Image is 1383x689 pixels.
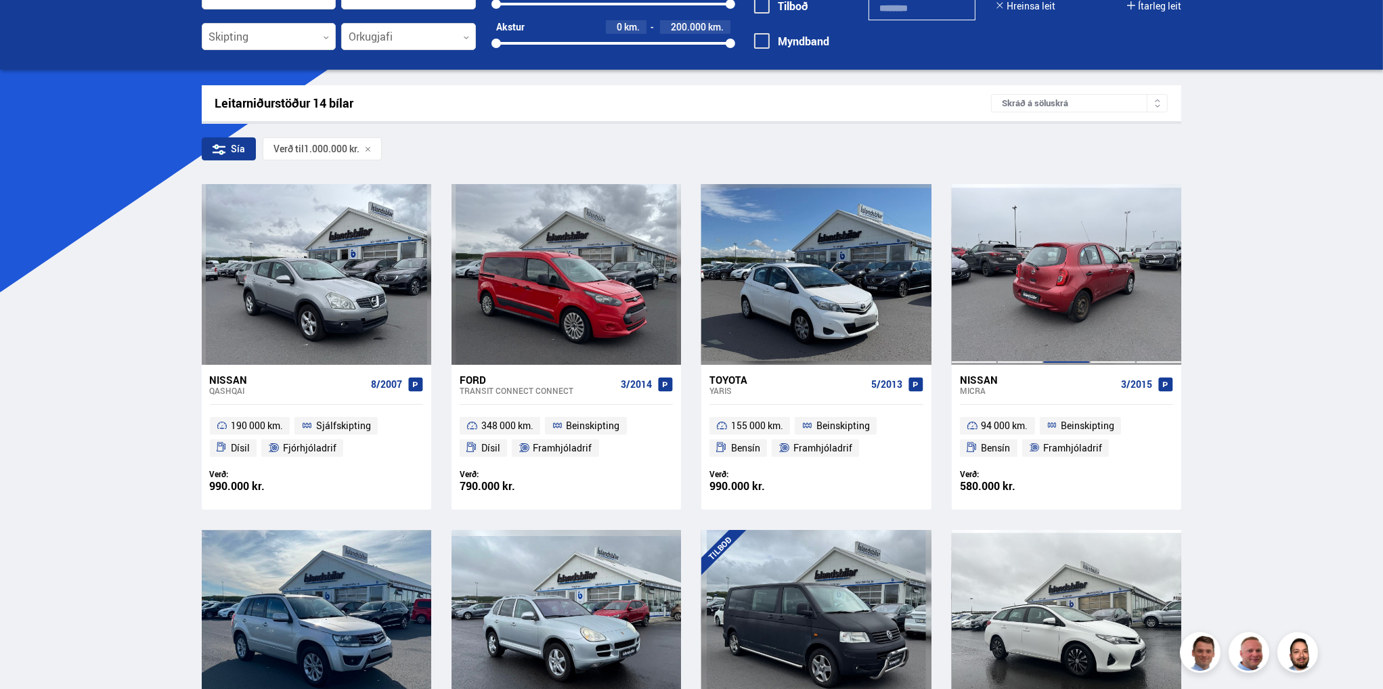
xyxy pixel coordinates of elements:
a: Ford Transit Connect CONNECT 3/2014 348 000 km. Beinskipting Dísil Framhjóladrif Verð: 790.000 kr. [452,365,681,510]
span: 0 [617,20,622,33]
div: Yaris [709,386,865,395]
div: Toyota [709,374,865,386]
span: 5/2013 [871,379,902,390]
div: Nissan [210,374,366,386]
div: 990.000 kr. [709,481,816,492]
span: Beinskipting [816,418,870,434]
span: 348 000 km. [481,418,533,434]
div: Verð: [210,469,317,479]
div: Verð: [960,469,1067,479]
span: 155 000 km. [731,418,783,434]
span: Beinskipting [567,418,620,434]
div: Transit Connect CONNECT [460,386,615,395]
span: Framhjóladrif [793,440,852,456]
img: nhp88E3Fdnt1Opn2.png [1279,634,1320,675]
span: 1.000.000 kr. [304,143,359,154]
button: Ítarleg leit [1127,1,1181,12]
div: 790.000 kr. [460,481,567,492]
img: siFngHWaQ9KaOqBr.png [1231,634,1271,675]
span: 3/2015 [1121,379,1152,390]
span: Fjórhjóladrif [283,440,336,456]
div: Sía [202,137,256,160]
span: 3/2014 [621,379,652,390]
div: 990.000 kr. [210,481,317,492]
div: Micra [960,386,1116,395]
span: 8/2007 [371,379,402,390]
span: 94 000 km. [982,418,1028,434]
div: Verð: [709,469,816,479]
a: Nissan Micra 3/2015 94 000 km. Beinskipting Bensín Framhjóladrif Verð: 580.000 kr. [952,365,1181,510]
button: Open LiveChat chat widget [11,5,51,46]
div: 580.000 kr. [960,481,1067,492]
div: Akstur [496,22,525,32]
span: Bensín [982,440,1011,456]
span: Dísil [481,440,500,456]
div: Leitarniðurstöður 14 bílar [215,96,992,110]
span: Framhjóladrif [1043,440,1102,456]
span: Framhjóladrif [533,440,592,456]
span: 190 000 km. [231,418,283,434]
button: Hreinsa leit [996,1,1055,12]
img: FbJEzSuNWCJXmdc-.webp [1182,634,1223,675]
span: km. [708,22,724,32]
span: km. [624,22,640,32]
div: Verð: [460,469,567,479]
span: Bensín [731,440,760,456]
label: Myndband [754,35,829,47]
div: Nissan [960,374,1116,386]
span: Beinskipting [1061,418,1114,434]
div: Ford [460,374,615,386]
a: Toyota Yaris 5/2013 155 000 km. Beinskipting Bensín Framhjóladrif Verð: 990.000 kr. [701,365,931,510]
span: Dísil [231,440,250,456]
span: Sjálfskipting [316,418,371,434]
div: Skráð á söluskrá [991,94,1168,112]
span: Verð til [273,143,304,154]
a: Nissan Qashqai 8/2007 190 000 km. Sjálfskipting Dísil Fjórhjóladrif Verð: 990.000 kr. [202,365,431,510]
span: 200.000 [671,20,706,33]
div: Qashqai [210,386,366,395]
